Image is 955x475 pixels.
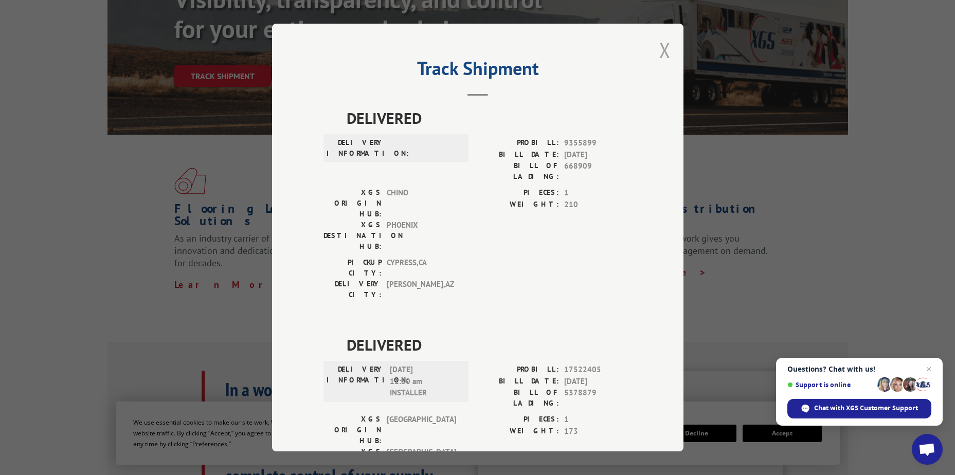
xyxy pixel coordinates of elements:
span: 9355899 [564,137,632,149]
label: WEIGHT: [478,199,559,211]
span: 173 [564,426,632,437]
label: DELIVERY CITY: [323,279,382,300]
span: 17522405 [564,364,632,376]
label: BILL DATE: [478,149,559,161]
label: BILL OF LADING: [478,160,559,182]
span: Chat with XGS Customer Support [814,404,918,413]
span: [DATE] [564,149,632,161]
span: DELIVERED [347,106,632,130]
label: DELIVERY INFORMATION: [327,137,385,159]
span: 210 [564,199,632,211]
h2: Track Shipment [323,61,632,81]
label: PROBILL: [478,364,559,376]
span: PHOENIX [387,220,456,252]
span: [DATE] 11:30 am INSTALLER [390,364,459,399]
span: [GEOGRAPHIC_DATA] [387,414,456,446]
div: Chat with XGS Customer Support [787,399,931,418]
label: DELIVERY INFORMATION: [327,364,385,399]
span: 1 [564,187,632,199]
span: CYPRESS , CA [387,257,456,279]
button: Close modal [659,36,671,64]
label: WEIGHT: [478,426,559,437]
span: [PERSON_NAME] , AZ [387,279,456,300]
label: BILL DATE: [478,376,559,388]
label: XGS ORIGIN HUB: [323,187,382,220]
label: BILL OF LADING: [478,387,559,409]
label: PIECES: [478,414,559,426]
span: Questions? Chat with us! [787,365,931,373]
span: DELIVERED [347,333,632,356]
span: Close chat [923,363,935,375]
span: Support is online [787,381,874,389]
span: CHINO [387,187,456,220]
label: PROBILL: [478,137,559,149]
label: PICKUP CITY: [323,257,382,279]
label: PIECES: [478,187,559,199]
span: 668909 [564,160,632,182]
label: XGS DESTINATION HUB: [323,220,382,252]
label: XGS ORIGIN HUB: [323,414,382,446]
span: [DATE] [564,376,632,388]
span: 5378879 [564,387,632,409]
span: 1 [564,414,632,426]
div: Open chat [912,434,943,465]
